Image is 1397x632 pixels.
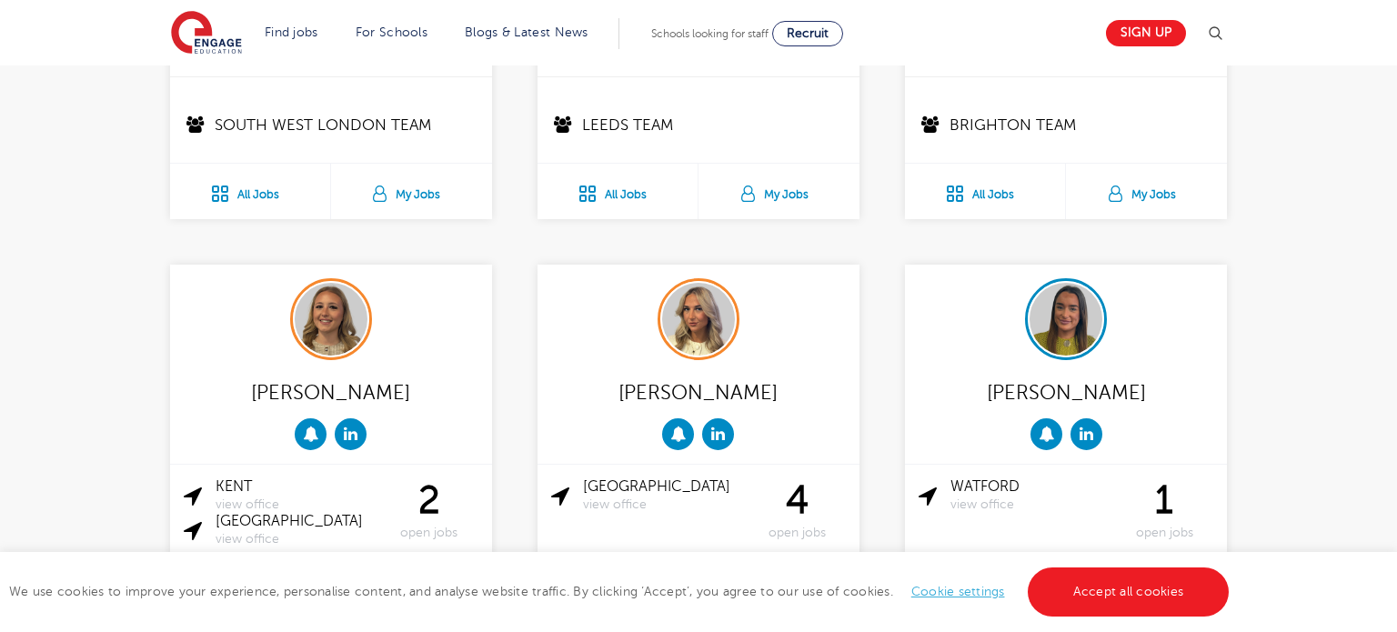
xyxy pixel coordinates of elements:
[216,513,380,547] a: [GEOGRAPHIC_DATA]view office
[380,478,478,541] div: 2
[911,585,1005,598] a: Cookie settings
[787,26,829,40] span: Recruit
[171,11,242,56] img: Engage Education
[216,478,380,513] a: Kentview office
[1115,526,1213,541] span: open jobs
[905,164,1065,219] a: All Jobs
[170,164,330,219] a: All Jobs
[216,532,380,547] span: view office
[465,25,588,39] a: Blogs & Latest News
[772,21,843,46] a: Recruit
[184,114,481,136] p: South West London Team
[950,497,1115,513] span: view office
[1115,478,1213,541] div: 1
[380,526,478,541] span: open jobs
[698,164,859,219] a: My Jobs
[538,164,698,219] a: All Jobs
[748,478,846,541] div: 4
[1028,567,1230,617] a: Accept all cookies
[9,585,1233,598] span: We use cookies to improve your experience, personalise content, and analyse website traffic. By c...
[216,497,380,513] span: view office
[331,164,492,219] a: My Jobs
[551,114,849,136] p: Leeds Team
[1066,164,1227,219] a: My Jobs
[919,114,1216,136] p: Brighton Team
[919,374,1213,409] div: [PERSON_NAME]
[583,497,748,513] span: view office
[184,374,478,409] div: [PERSON_NAME]
[1106,20,1186,46] a: Sign up
[950,478,1115,513] a: Watfordview office
[265,25,318,39] a: Find jobs
[551,374,846,409] div: [PERSON_NAME]
[748,526,846,541] span: open jobs
[356,25,427,39] a: For Schools
[583,478,748,513] a: [GEOGRAPHIC_DATA]view office
[651,27,769,40] span: Schools looking for staff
